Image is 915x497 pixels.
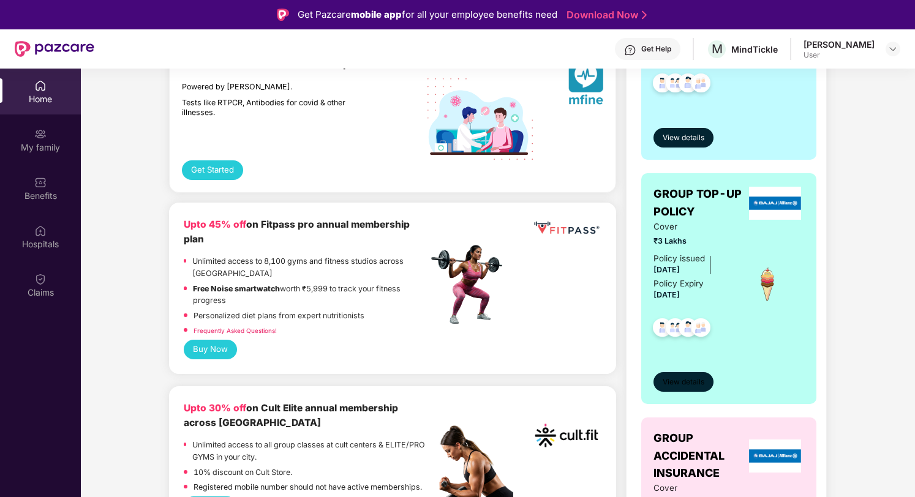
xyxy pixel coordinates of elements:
[182,82,375,92] div: Powered by [PERSON_NAME].
[184,402,246,414] b: Upto 30% off
[641,44,671,54] div: Get Help
[194,310,364,322] p: Personalized diet plans from expert nutritionists
[192,255,427,279] p: Unlimited access to 8,100 gyms and fitness studios across [GEOGRAPHIC_DATA]
[749,187,802,220] img: insurerLogo
[653,265,680,274] span: [DATE]
[34,128,47,140] img: svg+xml;base64,PHN2ZyB3aWR0aD0iMjAiIGhlaWdodD0iMjAiIHZpZXdCb3g9IjAgMCAyMCAyMCIgZmlsbD0ibm9uZSIgeG...
[182,160,243,180] button: Get Started
[686,315,716,345] img: svg+xml;base64,PHN2ZyB4bWxucz0iaHR0cDovL3d3dy53My5vcmcvMjAwMC9zdmciIHdpZHRoPSI0OC45NDMiIGhlaWdodD...
[351,9,402,20] strong: mobile app
[193,284,280,293] strong: Free Noise smartwatch
[647,70,677,100] img: svg+xml;base64,PHN2ZyB4bWxucz0iaHR0cDovL3d3dy53My5vcmcvMjAwMC9zdmciIHdpZHRoPSI0OC45NDMiIGhlaWdodD...
[182,98,375,118] div: Tests like RTPCR, Antibodies for covid & other illnesses.
[194,466,292,479] p: 10% discount on Cult Store.
[804,39,875,50] div: [PERSON_NAME]
[712,42,723,56] span: M
[184,219,246,230] b: Upto 45% off
[749,439,802,473] img: insurerLogo
[653,235,731,247] span: ₹3 Lakhs
[731,43,778,55] div: MindTickle
[746,263,789,305] img: icon
[184,340,237,359] button: Buy Now
[804,50,875,60] div: User
[653,252,705,265] div: Policy issued
[298,7,557,22] div: Get Pazcare for all your employee benefits need
[532,401,601,471] img: cult.png
[194,327,277,334] a: Frequently Asked Questions!
[192,439,427,463] p: Unlimited access to all group classes at cult centers & ELITE/PRO GYMS in your city.
[624,44,636,56] img: svg+xml;base64,PHN2ZyBpZD0iSGVscC0zMngzMiIgeG1sbnM9Imh0dHA6Ly93d3cudzMub3JnLzIwMDAvc3ZnIiB3aWR0aD...
[686,70,716,100] img: svg+xml;base64,PHN2ZyB4bWxucz0iaHR0cDovL3d3dy53My5vcmcvMjAwMC9zdmciIHdpZHRoPSI0OC45NDMiIGhlaWdodD...
[15,41,94,57] img: New Pazcare Logo
[184,219,410,245] b: on Fitpass pro annual membership plan
[663,376,704,388] span: View details
[642,9,647,21] img: Stroke
[660,315,690,345] img: svg+xml;base64,PHN2ZyB4bWxucz0iaHR0cDovL3d3dy53My5vcmcvMjAwMC9zdmciIHdpZHRoPSI0OC45MTUiIGhlaWdodD...
[194,481,422,493] p: Registered mobile number should not have active memberships.
[427,78,533,160] img: svg+xml;base64,PHN2ZyB4bWxucz0iaHR0cDovL3d3dy53My5vcmcvMjAwMC9zdmciIHdpZHRoPSIxOTIiIGhlaWdodD0iMT...
[663,132,704,144] span: View details
[34,273,47,285] img: svg+xml;base64,PHN2ZyBpZD0iQ2xhaW0iIHhtbG5zPSJodHRwOi8vd3d3LnczLm9yZy8yMDAwL3N2ZyIgd2lkdGg9IjIwIi...
[888,44,898,54] img: svg+xml;base64,PHN2ZyBpZD0iRHJvcGRvd24tMzJ4MzIiIHhtbG5zPSJodHRwOi8vd3d3LnczLm9yZy8yMDAwL3N2ZyIgd2...
[673,315,703,345] img: svg+xml;base64,PHN2ZyB4bWxucz0iaHR0cDovL3d3dy53My5vcmcvMjAwMC9zdmciIHdpZHRoPSI0OC45NDMiIGhlaWdodD...
[34,176,47,189] img: svg+xml;base64,PHN2ZyBpZD0iQmVuZWZpdHMiIHhtbG5zPSJodHRwOi8vd3d3LnczLm9yZy8yMDAwL3N2ZyIgd2lkdGg9Ij...
[673,70,703,100] img: svg+xml;base64,PHN2ZyB4bWxucz0iaHR0cDovL3d3dy53My5vcmcvMjAwMC9zdmciIHdpZHRoPSI0OC45NDMiIGhlaWdodD...
[653,482,731,495] span: Cover
[277,9,289,21] img: Logo
[193,283,427,307] p: worth ₹5,999 to track your fitness progress
[653,290,680,299] span: [DATE]
[184,402,398,428] b: on Cult Elite annual membership across [GEOGRAPHIC_DATA]
[660,70,690,100] img: svg+xml;base64,PHN2ZyB4bWxucz0iaHR0cDovL3d3dy53My5vcmcvMjAwMC9zdmciIHdpZHRoPSI0OC45MTUiIGhlaWdodD...
[653,128,714,148] button: View details
[34,80,47,92] img: svg+xml;base64,PHN2ZyBpZD0iSG9tZSIgeG1sbnM9Imh0dHA6Ly93d3cudzMub3JnLzIwMDAvc3ZnIiB3aWR0aD0iMjAiIG...
[653,277,704,290] div: Policy Expiry
[34,225,47,237] img: svg+xml;base64,PHN2ZyBpZD0iSG9zcGl0YWxzIiB4bWxucz0iaHR0cDovL3d3dy53My5vcmcvMjAwMC9zdmciIHdpZHRoPS...
[653,185,746,220] span: GROUP TOP-UP POLICY
[532,217,601,239] img: fppp.png
[653,430,746,482] span: GROUP ACCIDENTAL INSURANCE
[653,220,731,233] span: Cover
[647,315,677,345] img: svg+xml;base64,PHN2ZyB4bWxucz0iaHR0cDovL3d3dy53My5vcmcvMjAwMC9zdmciIHdpZHRoPSI0OC45NDMiIGhlaWdodD...
[567,9,643,21] a: Download Now
[427,242,513,327] img: fpp.png
[653,372,714,392] button: View details
[568,58,603,109] img: svg+xml;base64,PHN2ZyB4bWxucz0iaHR0cDovL3d3dy53My5vcmcvMjAwMC9zdmciIHhtbG5zOnhsaW5rPSJodHRwOi8vd3...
